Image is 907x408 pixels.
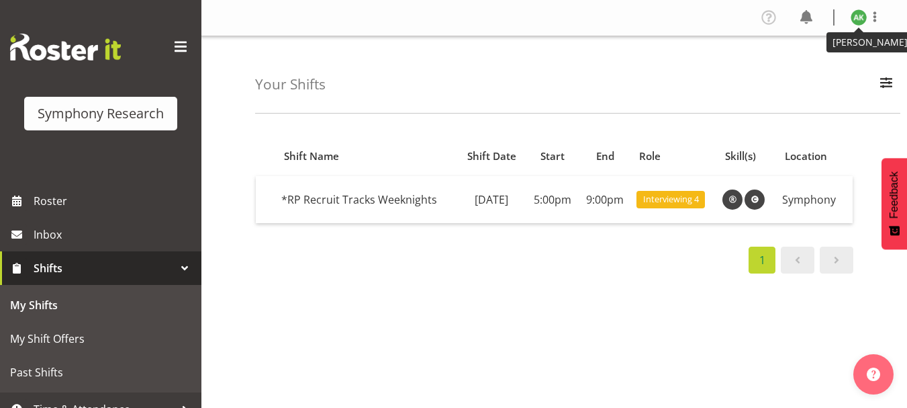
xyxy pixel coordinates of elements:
td: Symphony [777,176,853,223]
div: Symphony Research [38,104,164,124]
span: End [596,149,614,164]
span: Feedback [888,171,900,218]
td: [DATE] [457,176,526,223]
img: help-xxl-2.png [867,368,880,381]
span: Roster [34,191,195,211]
span: Inbox [34,225,195,245]
span: Start [540,149,565,164]
a: Past Shifts [3,356,198,389]
span: Skill(s) [725,149,756,164]
a: My Shifts [3,288,198,322]
td: 5:00pm [526,176,579,223]
span: My Shift Offers [10,329,191,349]
img: Rosterit website logo [10,34,121,60]
span: Shifts [34,258,175,278]
span: Shift Name [284,149,339,164]
td: 9:00pm [579,176,631,223]
td: *RP Recruit Tracks Weeknights [276,176,457,223]
button: Feedback - Show survey [881,158,907,249]
img: amit-kumar11606.jpg [851,9,867,26]
h4: Your Shifts [255,77,326,92]
span: Past Shifts [10,362,191,382]
button: Filter Employees [872,70,900,99]
a: My Shift Offers [3,322,198,356]
span: Role [639,149,661,164]
span: Interviewing 4 [643,193,699,206]
span: Shift Date [467,149,516,164]
span: My Shifts [10,295,191,315]
span: Location [785,149,827,164]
